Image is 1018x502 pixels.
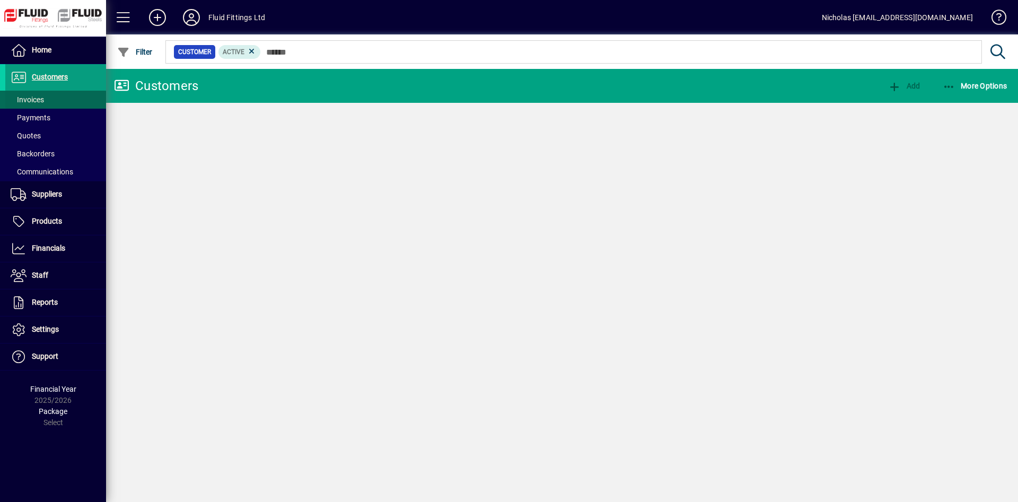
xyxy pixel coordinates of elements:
[940,76,1010,95] button: More Options
[5,316,106,343] a: Settings
[141,8,174,27] button: Add
[5,235,106,262] a: Financials
[5,145,106,163] a: Backorders
[5,344,106,370] a: Support
[11,95,44,104] span: Invoices
[5,289,106,316] a: Reports
[39,407,67,416] span: Package
[32,271,48,279] span: Staff
[5,262,106,289] a: Staff
[208,9,265,26] div: Fluid Fittings Ltd
[943,82,1007,90] span: More Options
[885,76,923,95] button: Add
[117,48,153,56] span: Filter
[11,131,41,140] span: Quotes
[115,42,155,61] button: Filter
[5,37,106,64] a: Home
[32,217,62,225] span: Products
[11,149,55,158] span: Backorders
[32,190,62,198] span: Suppliers
[32,352,58,360] span: Support
[5,181,106,208] a: Suppliers
[822,9,973,26] div: Nicholas [EMAIL_ADDRESS][DOMAIN_NAME]
[984,2,1005,37] a: Knowledge Base
[30,385,76,393] span: Financial Year
[5,91,106,109] a: Invoices
[11,168,73,176] span: Communications
[5,109,106,127] a: Payments
[174,8,208,27] button: Profile
[11,113,50,122] span: Payments
[5,127,106,145] a: Quotes
[888,82,920,90] span: Add
[32,325,59,333] span: Settings
[223,48,244,56] span: Active
[5,163,106,181] a: Communications
[32,73,68,81] span: Customers
[32,46,51,54] span: Home
[218,45,261,59] mat-chip: Activation Status: Active
[32,298,58,306] span: Reports
[178,47,211,57] span: Customer
[114,77,198,94] div: Customers
[5,208,106,235] a: Products
[32,244,65,252] span: Financials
